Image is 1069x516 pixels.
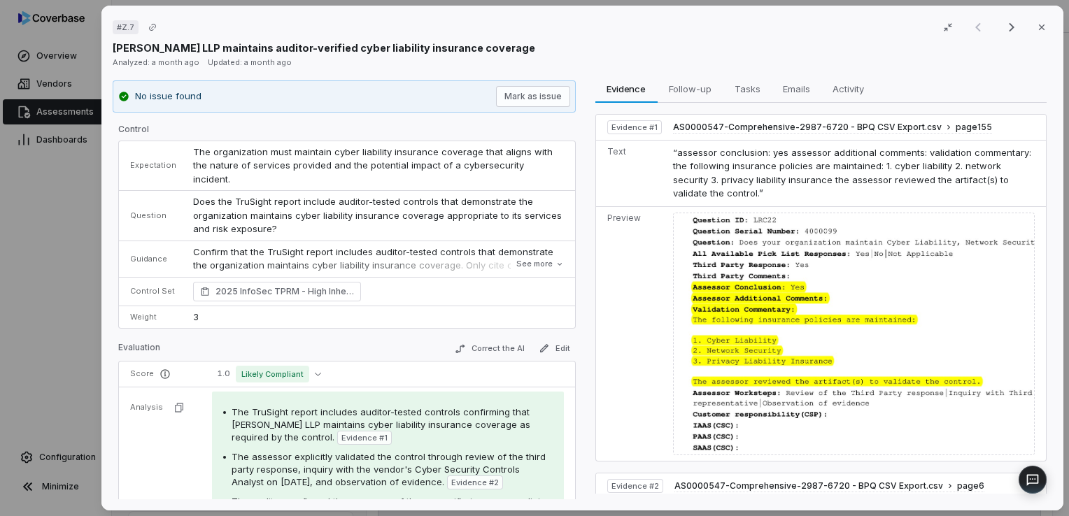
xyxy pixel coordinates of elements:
[674,480,984,492] button: AS0000547-Comprehensive-2987-6720 - BPQ CSV Export.csvpage6
[826,80,869,98] span: Activity
[118,342,160,359] p: Evaluation
[130,160,176,171] p: Expectation
[728,80,765,98] span: Tasks
[601,80,651,98] span: Evidence
[673,122,992,134] button: AS0000547-Comprehensive-2987-6720 - BPQ CSV Export.csvpage155
[208,57,292,67] span: Updated: a month ago
[232,451,546,487] span: The assessor explicitly validated the control through review of the third party response, inquiry...
[956,122,992,133] span: page 155
[673,122,942,133] span: AS0000547-Comprehensive-2987-6720 - BPQ CSV Export.csv
[193,245,564,314] p: Confirm that the TruSight report includes auditor-tested controls that demonstrate the organizati...
[451,477,499,488] span: Evidence # 2
[236,366,309,382] span: Likely Compliant
[511,252,567,277] button: See more
[212,366,327,382] button: 1.0Likely Compliant
[130,286,176,296] p: Control Set
[193,196,565,234] span: Does the TruSight report include auditor-tested controls that demonstrate the organization mainta...
[673,147,1031,199] span: “assessor conclusion: yes assessor additional comments: validation commentary: the following insu...
[232,406,530,443] span: The TruSight report includes auditor-tested controls confirming that [PERSON_NAME] LLP maintains ...
[663,80,717,98] span: Follow-up
[595,206,667,461] td: Preview
[341,432,388,443] span: Evidence # 1
[130,312,176,322] p: Weight
[130,368,195,380] p: Score
[595,140,667,206] td: Text
[130,254,176,264] p: Guidance
[130,402,163,413] p: Analysis
[448,341,530,357] button: Correct the AI
[777,80,815,98] span: Emails
[113,41,535,55] p: [PERSON_NAME] LLP maintains auditor-verified cyber liability insurance coverage
[998,19,1026,36] button: Next result
[532,340,575,357] button: Edit
[140,15,165,40] button: Copy link
[215,285,354,299] span: 2025 InfoSec TPRM - High Inherent Risk (TruSight Supported) Navy Federal InfoSec Custom
[135,89,201,103] p: No issue found
[611,480,658,492] span: Evidence # 2
[117,22,134,33] span: # Z.7
[193,311,199,322] span: 3
[113,57,199,67] span: Analyzed: a month ago
[957,480,984,492] span: page 6
[130,210,176,221] p: Question
[674,480,943,492] span: AS0000547-Comprehensive-2987-6720 - BPQ CSV Export.csv
[495,86,569,107] button: Mark as issue
[611,122,657,133] span: Evidence # 1
[193,146,555,185] span: The organization must maintain cyber liability insurance coverage that aligns with the nature of ...
[118,124,576,141] p: Control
